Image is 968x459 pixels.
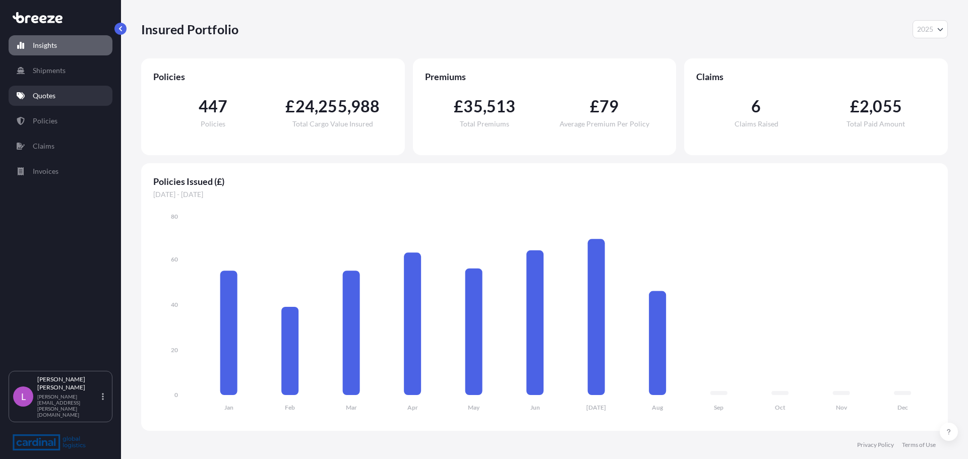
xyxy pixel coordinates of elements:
[913,20,948,38] button: Year Selector
[9,35,112,55] a: Insights
[917,24,933,34] span: 2025
[171,346,178,354] tspan: 20
[346,404,357,411] tspan: Mar
[902,441,936,449] a: Terms of Use
[285,98,295,114] span: £
[33,116,57,126] p: Policies
[153,189,936,200] span: [DATE] - [DATE]
[285,404,295,411] tspan: Feb
[21,391,26,402] span: L
[846,120,905,127] span: Total Paid Amount
[9,136,112,156] a: Claims
[201,120,225,127] span: Policies
[590,98,599,114] span: £
[696,71,936,83] span: Claims
[171,255,178,263] tspan: 60
[460,120,509,127] span: Total Premiums
[33,166,58,176] p: Invoices
[560,120,649,127] span: Average Premium Per Policy
[224,404,233,411] tspan: Jan
[33,65,66,76] p: Shipments
[714,404,723,411] tspan: Sep
[751,98,761,114] span: 6
[9,86,112,106] a: Quotes
[487,98,516,114] span: 513
[295,98,315,114] span: 24
[347,98,351,114] span: ,
[37,394,100,418] p: [PERSON_NAME][EMAIL_ADDRESS][PERSON_NAME][DOMAIN_NAME]
[153,71,393,83] span: Policies
[869,98,873,114] span: ,
[850,98,860,114] span: £
[483,98,487,114] span: ,
[13,434,86,450] img: organization-logo
[775,404,785,411] tspan: Oct
[9,161,112,181] a: Invoices
[463,98,482,114] span: 35
[530,404,540,411] tspan: Jun
[454,98,463,114] span: £
[586,404,606,411] tspan: [DATE]
[468,404,480,411] tspan: May
[141,21,238,37] p: Insured Portfolio
[425,71,664,83] span: Premiums
[199,98,228,114] span: 447
[599,98,619,114] span: 79
[652,404,663,411] tspan: Aug
[33,141,54,151] p: Claims
[33,40,57,50] p: Insights
[174,391,178,399] tspan: 0
[860,98,869,114] span: 2
[857,441,894,449] a: Privacy Policy
[292,120,373,127] span: Total Cargo Value Insured
[9,111,112,131] a: Policies
[153,175,936,187] span: Policies Issued (£)
[407,404,418,411] tspan: Apr
[318,98,347,114] span: 255
[315,98,318,114] span: ,
[351,98,380,114] span: 988
[735,120,778,127] span: Claims Raised
[9,60,112,81] a: Shipments
[33,91,55,101] p: Quotes
[37,375,100,391] p: [PERSON_NAME] [PERSON_NAME]
[873,98,902,114] span: 055
[171,301,178,308] tspan: 40
[171,213,178,220] tspan: 80
[897,404,908,411] tspan: Dec
[836,404,848,411] tspan: Nov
